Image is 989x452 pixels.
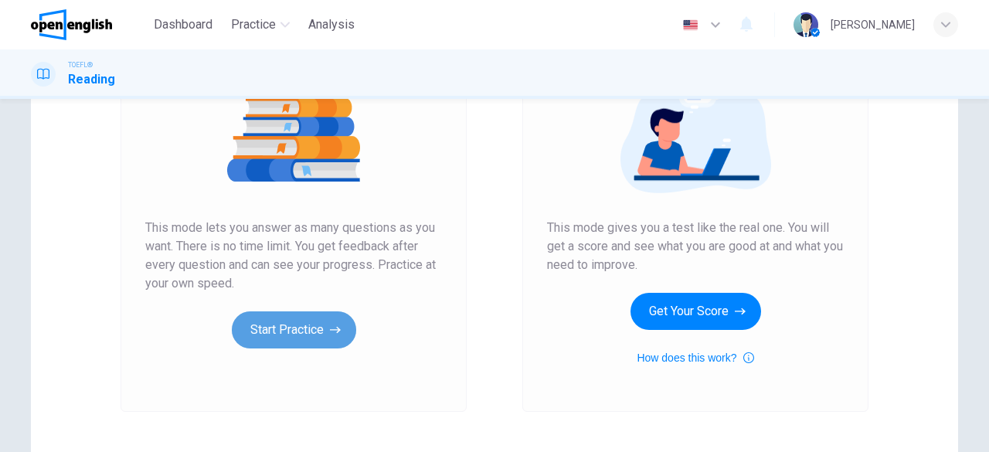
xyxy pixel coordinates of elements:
span: Analysis [308,15,355,34]
span: Practice [231,15,276,34]
button: How does this work? [637,348,753,367]
img: Profile picture [794,12,818,37]
button: Dashboard [148,11,219,39]
span: Dashboard [154,15,212,34]
h1: Reading [68,70,115,89]
img: en [681,19,700,31]
button: Practice [225,11,296,39]
button: Start Practice [232,311,356,348]
div: [PERSON_NAME] [831,15,915,34]
img: OpenEnglish logo [31,9,112,40]
a: OpenEnglish logo [31,9,148,40]
button: Analysis [302,11,361,39]
span: TOEFL® [68,59,93,70]
button: Get Your Score [630,293,761,330]
span: This mode lets you answer as many questions as you want. There is no time limit. You get feedback... [145,219,442,293]
span: This mode gives you a test like the real one. You will get a score and see what you are good at a... [547,219,844,274]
